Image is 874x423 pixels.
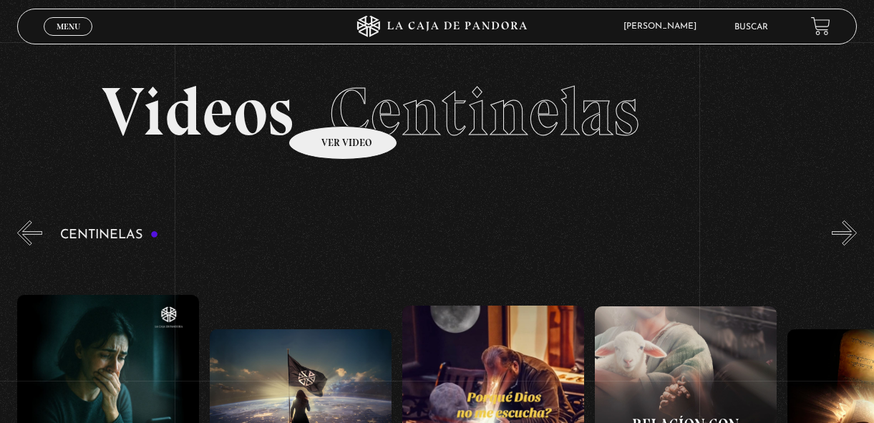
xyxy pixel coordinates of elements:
[811,16,830,36] a: View your shopping cart
[329,71,639,152] span: Centinelas
[60,228,158,242] h3: Centinelas
[57,22,80,31] span: Menu
[102,78,773,146] h2: Videos
[616,22,711,31] span: [PERSON_NAME]
[17,220,42,245] button: Previous
[734,23,768,31] a: Buscar
[832,220,857,245] button: Next
[52,34,85,44] span: Cerrar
